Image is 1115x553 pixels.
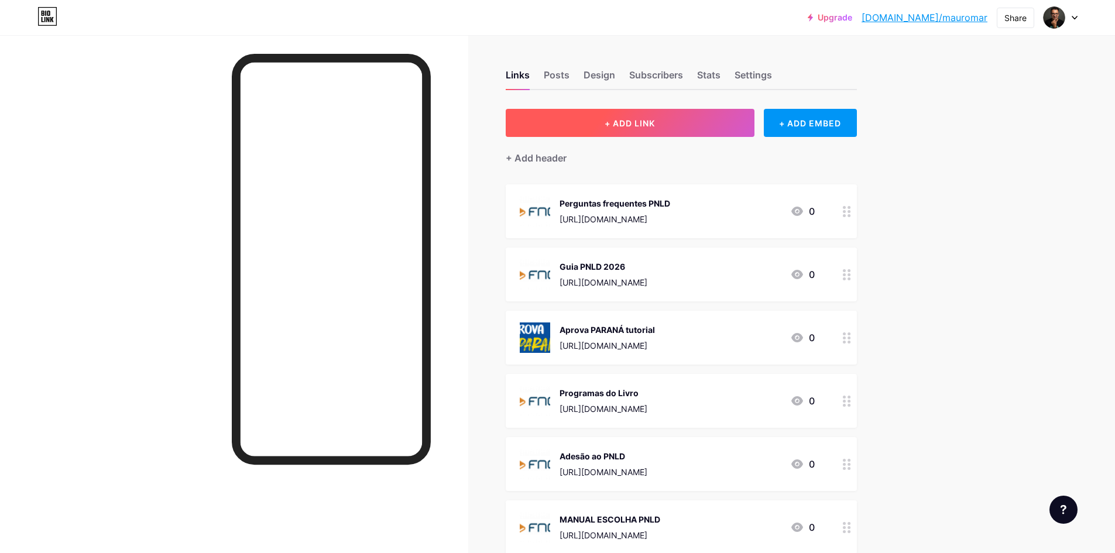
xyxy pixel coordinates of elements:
div: Adesão ao PNLD [560,450,647,462]
div: [URL][DOMAIN_NAME] [560,339,655,352]
div: 0 [790,204,815,218]
div: Settings [735,68,772,89]
div: Subscribers [629,68,683,89]
a: Upgrade [808,13,852,22]
div: 0 [790,331,815,345]
div: Stats [697,68,721,89]
div: MANUAL ESCOLHA PNLD [560,513,660,525]
div: Programas do Livro [560,387,647,399]
button: + ADD LINK [506,109,754,137]
img: MANUAL ESCOLHA PNLD [520,512,550,542]
div: Guia PNLD 2026 [560,260,647,273]
img: Perguntas frequentes PNLD [520,196,550,226]
div: [URL][DOMAIN_NAME] [560,213,670,225]
div: 0 [790,267,815,281]
a: [DOMAIN_NAME]/mauromar [862,11,987,25]
div: 0 [790,457,815,471]
img: Aprova PARANÁ tutorial [520,322,550,353]
div: + ADD EMBED [764,109,857,137]
div: Design [584,68,615,89]
div: 0 [790,520,815,534]
div: Posts [544,68,569,89]
img: Programas do Livro [520,386,550,416]
img: Adesão ao PNLD [520,449,550,479]
div: [URL][DOMAIN_NAME] [560,403,647,415]
div: Perguntas frequentes PNLD [560,197,670,209]
img: Guia PNLD 2026 [520,259,550,290]
span: + ADD LINK [605,118,655,128]
div: [URL][DOMAIN_NAME] [560,276,647,288]
div: [URL][DOMAIN_NAME] [560,529,660,541]
div: + Add header [506,151,567,165]
img: MAURO MARTINS CARDOSO [1043,6,1065,29]
div: [URL][DOMAIN_NAME] [560,466,647,478]
div: Share [1004,12,1027,24]
div: 0 [790,394,815,408]
div: Links [506,68,530,89]
div: Aprova PARANÁ tutorial [560,324,655,336]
